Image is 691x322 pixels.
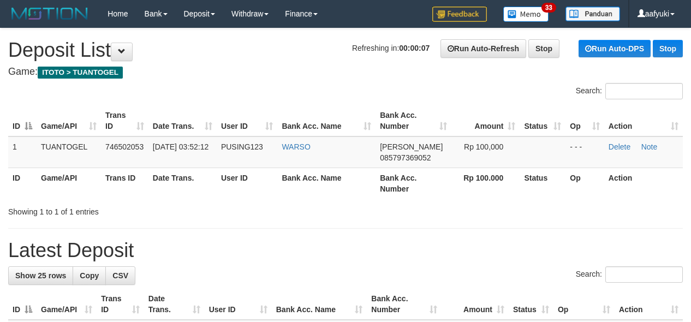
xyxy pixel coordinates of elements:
th: Game/API: activate to sort column ascending [37,105,101,136]
th: Action: activate to sort column ascending [604,105,683,136]
td: - - - [565,136,604,168]
a: Run Auto-DPS [579,40,651,57]
th: Bank Acc. Number: activate to sort column ascending [376,105,451,136]
td: 1 [8,136,37,168]
td: TUANTOGEL [37,136,101,168]
span: [PERSON_NAME] [380,142,443,151]
input: Search: [605,266,683,283]
span: Copy [80,271,99,280]
a: Note [641,142,658,151]
span: Copy 085797369052 to clipboard [380,153,431,162]
a: Stop [528,39,559,58]
h1: Deposit List [8,39,683,61]
th: Op: activate to sort column ascending [565,105,604,136]
img: Feedback.jpg [432,7,487,22]
th: User ID: activate to sort column ascending [217,105,278,136]
th: Bank Acc. Name: activate to sort column ascending [277,105,376,136]
a: WARSO [282,142,310,151]
th: Op: activate to sort column ascending [553,289,615,320]
h4: Game: [8,67,683,77]
span: [DATE] 03:52:12 [153,142,209,151]
th: Bank Acc. Name [277,168,376,199]
th: Bank Acc. Number: activate to sort column ascending [367,289,441,320]
label: Search: [576,266,683,283]
th: Amount: activate to sort column ascending [442,289,509,320]
th: Status: activate to sort column ascending [509,289,553,320]
span: 746502053 [105,142,144,151]
a: Copy [73,266,106,285]
th: Bank Acc. Name: activate to sort column ascending [272,289,367,320]
th: Rp 100.000 [451,168,520,199]
th: User ID [217,168,278,199]
a: Show 25 rows [8,266,73,285]
th: Bank Acc. Number [376,168,451,199]
span: PUSING123 [221,142,263,151]
span: Refreshing in: [352,44,430,52]
th: Action: activate to sort column ascending [615,289,683,320]
a: Delete [609,142,630,151]
span: CSV [112,271,128,280]
h1: Latest Deposit [8,240,683,261]
strong: 00:00:07 [399,44,430,52]
input: Search: [605,83,683,99]
th: Trans ID [101,168,148,199]
img: Button%20Memo.svg [503,7,549,22]
img: MOTION_logo.png [8,5,91,22]
span: ITOTO > TUANTOGEL [38,67,123,79]
img: panduan.png [565,7,620,21]
th: Date Trans.: activate to sort column ascending [148,105,217,136]
th: Trans ID: activate to sort column ascending [101,105,148,136]
th: Game/API: activate to sort column ascending [37,289,97,320]
label: Search: [576,83,683,99]
span: 33 [541,3,556,13]
th: Status: activate to sort column ascending [520,105,565,136]
th: Status [520,168,565,199]
th: Action [604,168,683,199]
th: ID: activate to sort column descending [8,105,37,136]
span: Show 25 rows [15,271,66,280]
th: Date Trans. [148,168,217,199]
a: CSV [105,266,135,285]
a: Run Auto-Refresh [440,39,526,58]
a: Stop [653,40,683,57]
th: User ID: activate to sort column ascending [205,289,272,320]
th: Trans ID: activate to sort column ascending [97,289,144,320]
div: Showing 1 to 1 of 1 entries [8,202,280,217]
th: Date Trans.: activate to sort column ascending [144,289,205,320]
th: Game/API [37,168,101,199]
th: Amount: activate to sort column ascending [451,105,520,136]
span: Rp 100,000 [464,142,503,151]
th: Op [565,168,604,199]
th: ID [8,168,37,199]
